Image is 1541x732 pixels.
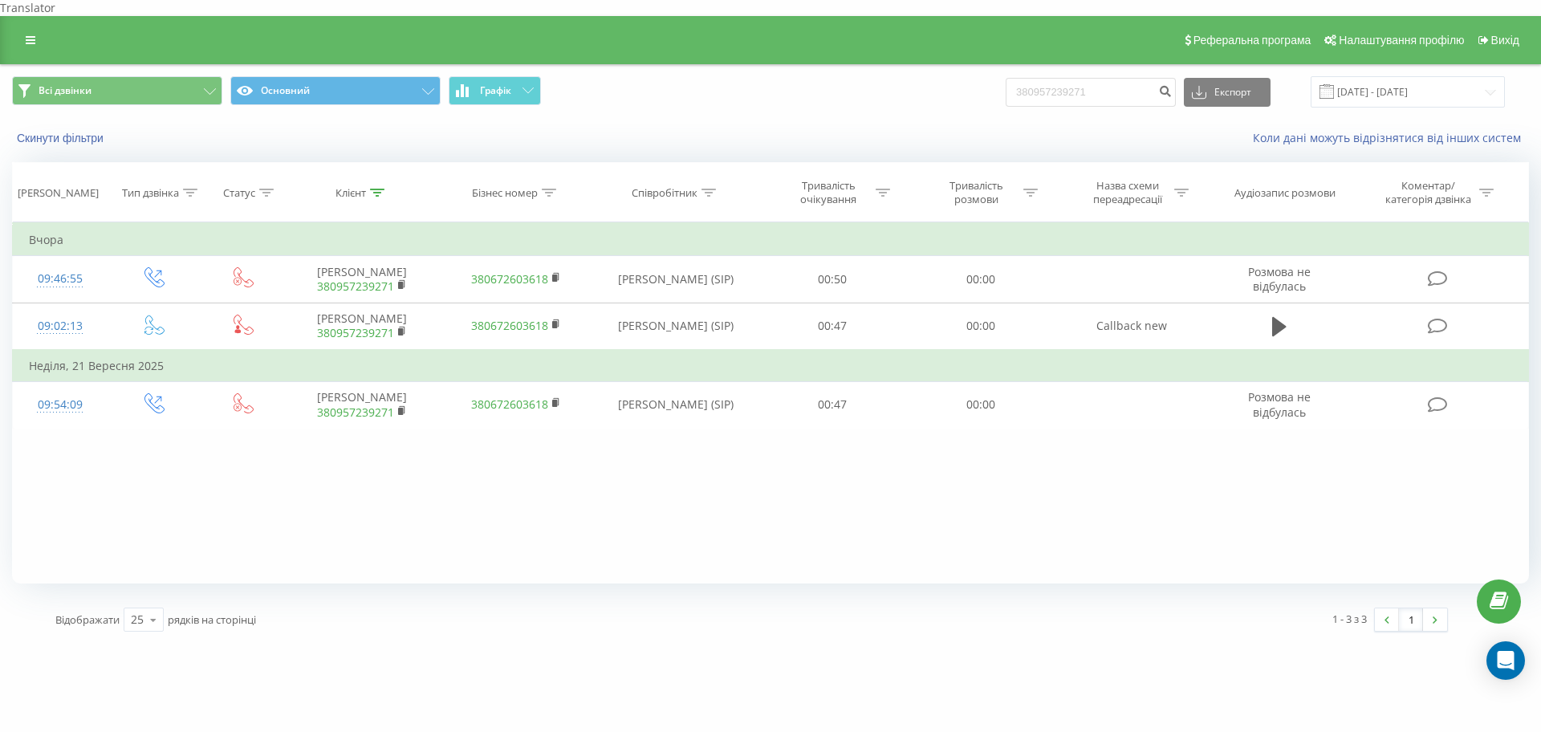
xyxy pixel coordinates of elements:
[168,612,256,627] span: рядків на сторінці
[55,612,120,627] span: Відображати
[1084,179,1170,206] div: Назва схеми переадресації
[285,303,439,350] td: [PERSON_NAME]
[1470,16,1525,64] a: Вихід
[29,263,91,295] div: 09:46:55
[1248,389,1311,419] span: Розмова не відбулась
[1193,34,1311,47] span: Реферальна програма
[18,186,99,200] div: [PERSON_NAME]
[122,186,179,200] div: Тип дзвінка
[480,85,511,96] span: Графік
[335,186,366,200] div: Клієнт
[29,311,91,342] div: 09:02:13
[471,271,548,287] a: 380672603618
[906,256,1054,303] td: 00:00
[1491,34,1519,47] span: Вихід
[12,131,112,145] button: Скинути фільтри
[1399,608,1423,631] a: 1
[13,350,1529,382] td: Неділя, 21 Вересня 2025
[632,186,697,200] div: Співробітник
[285,256,439,303] td: [PERSON_NAME]
[1184,78,1271,107] button: Експорт
[758,381,906,428] td: 00:47
[1381,179,1475,206] div: Коментар/категорія дзвінка
[1316,16,1470,64] a: Налаштування профілю
[131,612,144,628] div: 25
[906,381,1054,428] td: 00:00
[1248,264,1311,294] span: Розмова не відбулась
[592,256,758,303] td: [PERSON_NAME] (SIP)
[592,381,758,428] td: [PERSON_NAME] (SIP)
[12,76,222,105] button: Всі дзвінки
[1177,16,1317,64] a: Реферальна програма
[1253,130,1529,145] a: Коли дані можуть відрізнятися вiд інших систем
[223,186,255,200] div: Статус
[758,303,906,350] td: 00:47
[933,179,1019,206] div: Тривалість розмови
[449,76,541,105] button: Графік
[1486,641,1525,680] div: Open Intercom Messenger
[1006,78,1176,107] input: Пошук за номером
[1055,303,1209,350] td: Callback new
[317,405,394,420] a: 380957239271
[758,256,906,303] td: 00:50
[471,318,548,333] a: 380672603618
[471,396,548,412] a: 380672603618
[592,303,758,350] td: [PERSON_NAME] (SIP)
[1339,34,1464,47] span: Налаштування профілю
[13,224,1529,256] td: Вчора
[786,179,872,206] div: Тривалість очікування
[1234,186,1336,200] div: Аудіозапис розмови
[1332,611,1367,627] div: 1 - 3 з 3
[472,186,538,200] div: Бізнес номер
[285,381,439,428] td: [PERSON_NAME]
[39,84,91,97] span: Всі дзвінки
[317,279,394,294] a: 380957239271
[29,389,91,421] div: 09:54:09
[230,76,441,105] button: Основний
[317,325,394,340] a: 380957239271
[906,303,1054,350] td: 00:00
